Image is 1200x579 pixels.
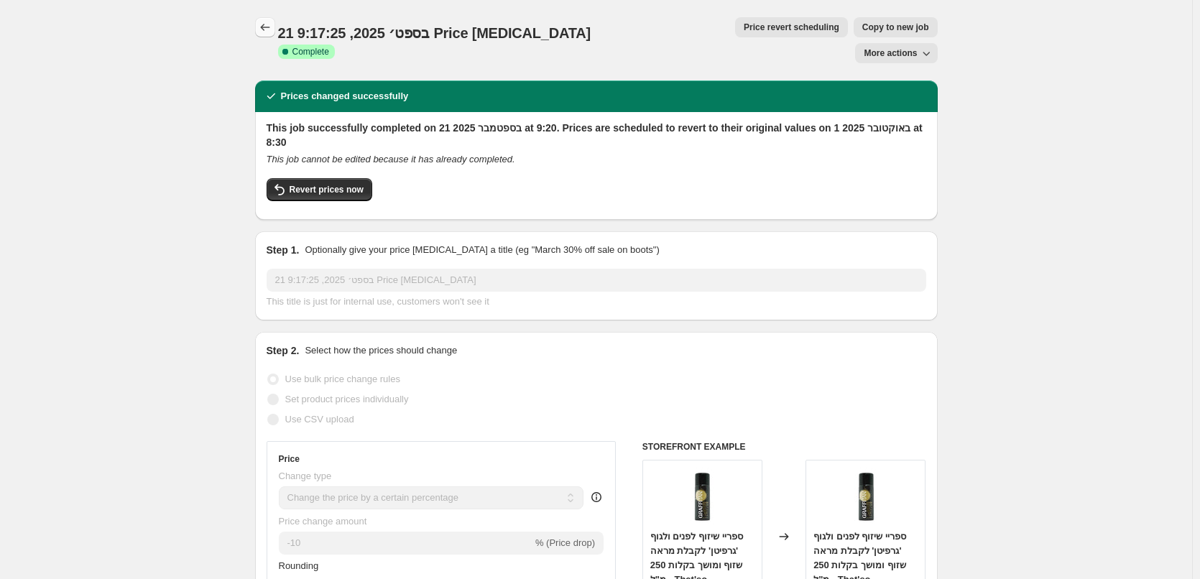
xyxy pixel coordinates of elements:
[305,243,659,257] p: Optionally give your price [MEDICAL_DATA] a title (eg "March 30% off sale on boots")
[673,468,731,525] img: 626b422946b70377fd0fec78c84e8db4_80x.jpg
[267,243,300,257] h2: Step 1.
[292,46,329,57] span: Complete
[837,468,895,525] img: 626b422946b70377fd0fec78c84e8db4_80x.jpg
[281,89,409,103] h2: Prices changed successfully
[735,17,848,37] button: Price revert scheduling
[279,453,300,465] h3: Price
[255,17,275,37] button: Price change jobs
[279,560,319,571] span: Rounding
[267,121,926,149] h2: This job successfully completed on 21 בספטמבר 2025 at 9:20. Prices are scheduled to revert to the...
[855,43,937,63] button: More actions
[862,22,929,33] span: Copy to new job
[285,394,409,404] span: Set product prices individually
[278,25,591,41] span: 21 בספט׳ 2025, 9:17:25 Price [MEDICAL_DATA]
[854,17,938,37] button: Copy to new job
[279,532,532,555] input: -15
[267,269,926,292] input: 30% off holiday sale
[589,490,604,504] div: help
[285,374,400,384] span: Use bulk price change rules
[279,516,367,527] span: Price change amount
[267,343,300,358] h2: Step 2.
[305,343,457,358] p: Select how the prices should change
[535,537,595,548] span: % (Price drop)
[290,184,364,195] span: Revert prices now
[642,441,926,453] h6: STOREFRONT EXAMPLE
[279,471,332,481] span: Change type
[267,154,515,165] i: This job cannot be edited because it has already completed.
[744,22,839,33] span: Price revert scheduling
[267,178,372,201] button: Revert prices now
[864,47,917,59] span: More actions
[285,414,354,425] span: Use CSV upload
[267,296,489,307] span: This title is just for internal use, customers won't see it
